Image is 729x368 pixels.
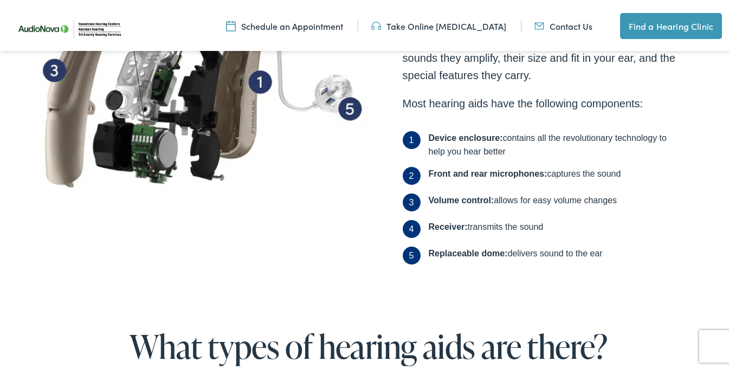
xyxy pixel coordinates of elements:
span: 4 [403,218,421,236]
div: allows for easy volume changes [429,191,617,209]
div: contains all the revolutionary technology to help you hear better [429,129,673,156]
a: Contact Us [534,18,592,30]
b: Volume control: [429,193,494,203]
img: utility icon [534,18,544,30]
span: 3 [403,191,421,209]
div: delivers sound to the ear [429,244,603,262]
span: 5 [403,244,421,262]
b: Device enclosure: [429,131,503,140]
a: Find a Hearing Clinic [620,11,722,37]
a: Schedule an Appointment [226,18,343,30]
div: captures the sound [429,165,621,183]
b: Replaceable dome: [429,247,508,256]
img: utility icon [371,18,381,30]
span: 1 [403,129,421,147]
b: Receiver: [429,220,468,229]
p: Most hearing aids have the following components: [403,93,708,110]
img: utility icon [226,18,236,30]
div: transmits the sound [429,218,544,236]
span: 2 [403,165,421,183]
a: Take Online [MEDICAL_DATA] [371,18,506,30]
b: Front and rear microphones: [429,167,547,176]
